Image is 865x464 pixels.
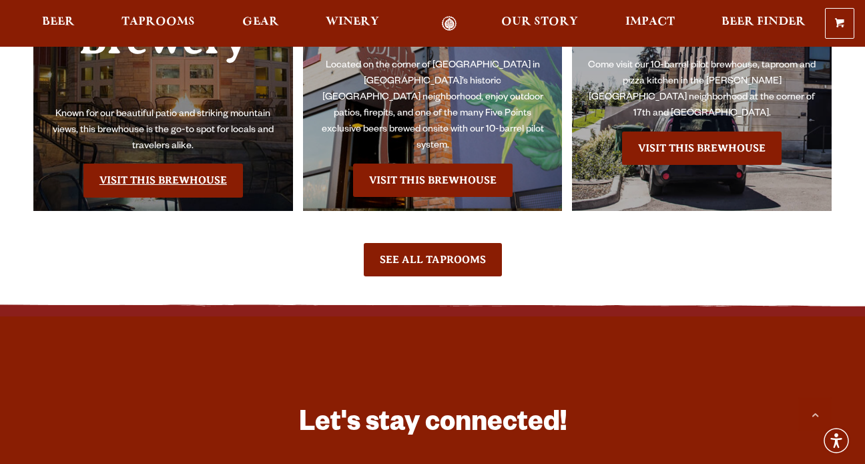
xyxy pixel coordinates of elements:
[113,16,204,31] a: Taprooms
[364,243,502,276] a: See All Taprooms
[493,16,587,31] a: Our Story
[353,164,513,197] a: Visit the Five Points Brewhouse
[33,16,83,31] a: Beer
[501,17,578,27] span: Our Story
[121,17,195,27] span: Taprooms
[798,397,832,431] a: Scroll to top
[424,16,474,31] a: Odell Home
[317,16,388,31] a: Winery
[625,17,675,27] span: Impact
[326,17,379,27] span: Winery
[822,426,851,455] div: Accessibility Menu
[47,107,280,155] p: Known for our beautiful patio and striking mountain views, this brewhouse is the go-to spot for l...
[585,58,818,122] p: Come visit our 10-barrel pilot brewhouse, taproom and pizza kitchen in the [PERSON_NAME][GEOGRAPH...
[617,16,683,31] a: Impact
[713,16,814,31] a: Beer Finder
[722,17,806,27] span: Beer Finder
[316,58,549,154] p: Located on the corner of [GEOGRAPHIC_DATA] in [GEOGRAPHIC_DATA]’s historic [GEOGRAPHIC_DATA] neig...
[242,17,279,27] span: Gear
[622,132,782,165] a: Visit the Sloan’s Lake Brewhouse
[234,16,288,31] a: Gear
[83,164,243,197] a: Visit the Fort Collin's Brewery & Taproom
[42,17,75,27] span: Beer
[252,406,613,445] h3: Let's stay connected!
